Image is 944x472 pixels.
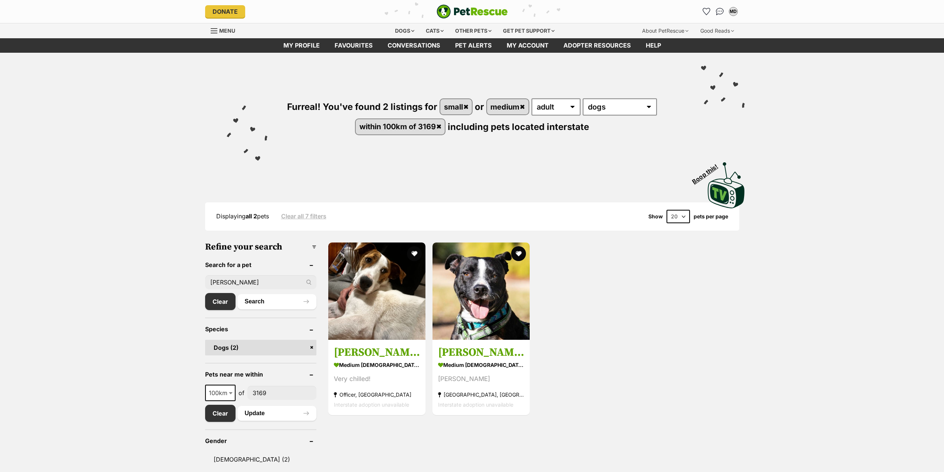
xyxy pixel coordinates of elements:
span: Displaying pets [216,212,269,220]
strong: [GEOGRAPHIC_DATA], [GEOGRAPHIC_DATA] [438,389,524,399]
a: Favourites [701,6,713,17]
span: including pets located interstate [448,121,589,132]
span: Menu [219,27,235,34]
img: logo-e224e6f780fb5917bec1dbf3a21bbac754714ae5b6737aabdf751b685950b380.svg [437,4,508,19]
input: Toby [205,275,316,289]
header: Species [205,326,316,332]
img: Hank Peggotty - Staffordshire Bull Terrier Dog [432,242,530,340]
a: Clear [205,293,236,310]
button: favourite [407,246,422,261]
a: Favourites [327,38,380,53]
span: 100km [205,385,236,401]
div: [PERSON_NAME] [438,374,524,384]
a: PetRescue [437,4,508,19]
strong: Officer, [GEOGRAPHIC_DATA] [334,389,420,399]
strong: medium [DEMOGRAPHIC_DATA] Dog [334,359,420,370]
ul: Account quick links [701,6,739,17]
div: MD [730,8,737,15]
span: 100km [206,388,235,398]
strong: medium [DEMOGRAPHIC_DATA] Dog [438,359,524,370]
button: favourite [511,246,526,261]
a: Clear [205,405,236,422]
a: conversations [380,38,448,53]
a: Clear all 7 filters [281,213,326,219]
a: Pet alerts [448,38,499,53]
a: [PERSON_NAME] medium [DEMOGRAPHIC_DATA] Dog Very chilled! Officer, [GEOGRAPHIC_DATA] Interstate a... [328,339,425,415]
a: [PERSON_NAME] medium [DEMOGRAPHIC_DATA] Dog [PERSON_NAME] [GEOGRAPHIC_DATA], [GEOGRAPHIC_DATA] In... [432,339,530,415]
span: Show [648,214,663,219]
strong: all 2 [246,212,257,220]
button: Update [237,406,316,421]
h3: [PERSON_NAME] [334,345,420,359]
div: Cats [421,23,449,38]
span: Interstate adoption unavailable [438,401,513,407]
header: Gender [205,437,316,444]
span: of [239,388,244,397]
a: Boop this! [708,156,745,210]
a: small [440,99,472,114]
h3: Refine your search [205,242,316,252]
header: Pets near me within [205,371,316,378]
span: or [475,101,484,112]
a: within 100km of 3169 [356,119,445,134]
a: Donate [205,5,245,18]
button: Search [237,294,316,309]
a: Conversations [714,6,726,17]
div: Dogs [390,23,420,38]
a: My account [499,38,556,53]
div: Get pet support [498,23,560,38]
h3: [PERSON_NAME] [438,345,524,359]
a: [DEMOGRAPHIC_DATA] (2) [205,452,316,467]
a: medium [487,99,529,114]
img: Hank - Bull Arab Dog [328,242,425,340]
img: PetRescue TV logo [708,162,745,208]
label: pets per page [694,214,728,219]
a: Menu [211,23,240,37]
a: Help [638,38,668,53]
img: chat-41dd97257d64d25036548639549fe6c8038ab92f7586957e7f3b1b290dea8141.svg [716,8,724,15]
div: Very chilled! [334,374,420,384]
div: Other pets [450,23,497,38]
input: postcode [247,386,316,400]
span: Interstate adoption unavailable [334,401,409,407]
span: Boop this! [691,158,725,185]
a: Adopter resources [556,38,638,53]
a: My profile [276,38,327,53]
button: My account [727,6,739,17]
div: About PetRescue [637,23,694,38]
a: Dogs (2) [205,340,316,355]
div: Good Reads [695,23,739,38]
header: Search for a pet [205,261,316,268]
span: Furreal! You've found 2 listings for [287,101,437,112]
